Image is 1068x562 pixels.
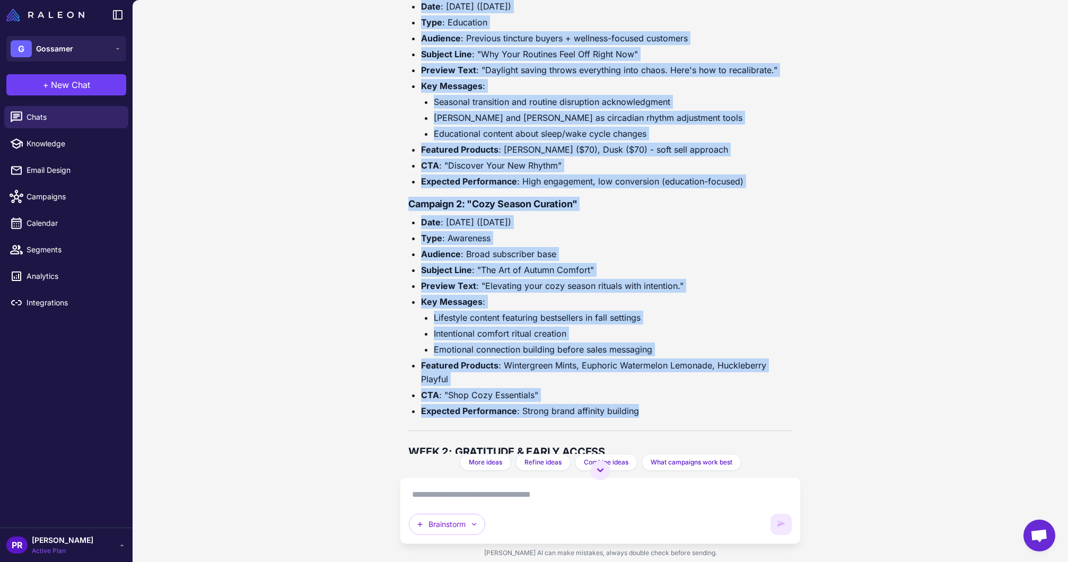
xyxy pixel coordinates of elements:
[460,454,511,471] button: More ideas
[421,143,792,156] li: : [PERSON_NAME] ($70), Dusk ($70) - soft sell approach
[408,445,605,458] strong: WEEK 2: GRATITUDE & EARLY ACCESS
[421,33,461,43] strong: Audience
[27,164,120,176] span: Email Design
[6,8,84,21] img: Raleon Logo
[421,249,461,259] strong: Audience
[515,454,571,471] button: Refine ideas
[51,78,90,91] span: New Chat
[4,186,128,208] a: Campaigns
[421,404,792,418] li: : Strong brand affinity building
[43,78,49,91] span: +
[421,295,792,356] li: :
[400,544,800,562] div: [PERSON_NAME] AI can make mistakes, always double check before sending.
[6,36,126,62] button: GGossamer
[434,111,792,125] li: [PERSON_NAME] and [PERSON_NAME] as circadian rhythm adjustment tools
[434,95,792,109] li: Seasonal transition and routine disruption acknowledgment
[4,133,128,155] a: Knowledge
[421,263,792,277] li: : "The Art of Autumn Comfort"
[409,514,485,535] button: Brainstorm
[421,217,441,227] strong: Date
[32,534,93,546] span: [PERSON_NAME]
[434,127,792,140] li: Educational content about sleep/wake cycle changes
[421,63,792,77] li: : "Daylight saving throws everything into chaos. Here's how to recalibrate."
[421,49,472,59] strong: Subject Line
[421,360,498,371] strong: Featured Products
[421,174,792,188] li: : High engagement, low conversion (education-focused)
[1023,520,1055,551] div: Open chat
[421,279,792,293] li: : "Elevating your cozy season rituals with intention."
[421,231,792,245] li: : Awareness
[4,106,128,128] a: Chats
[421,144,498,155] strong: Featured Products
[421,406,517,416] strong: Expected Performance
[421,265,472,275] strong: Subject Line
[408,198,577,209] strong: Campaign 2: "Cozy Season Curation"
[421,160,439,171] strong: CTA
[4,212,128,234] a: Calendar
[421,388,792,402] li: : "Shop Cozy Essentials"
[421,215,792,229] li: : [DATE] ([DATE])
[421,15,792,29] li: : Education
[4,159,128,181] a: Email Design
[421,79,792,140] li: :
[421,17,442,28] strong: Type
[642,454,741,471] button: What campaigns work best
[27,217,120,229] span: Calendar
[421,1,441,12] strong: Date
[421,358,792,386] li: : Wintergreen Mints, Euphoric Watermelon Lemonade, Huckleberry Playful
[575,454,637,471] button: Combine ideas
[27,297,120,309] span: Integrations
[11,40,32,57] div: G
[4,265,128,287] a: Analytics
[421,296,483,307] strong: Key Messages
[4,292,128,314] a: Integrations
[421,47,792,61] li: : "Why Your Routines Feel Off Right Now"
[6,74,126,95] button: +New Chat
[27,138,120,150] span: Knowledge
[27,244,120,256] span: Segments
[27,111,120,123] span: Chats
[434,327,792,340] li: Intentional comfort ritual creation
[434,311,792,324] li: Lifestyle content featuring bestsellers in fall settings
[651,458,732,467] span: What campaigns work best
[27,270,120,282] span: Analytics
[524,458,562,467] span: Refine ideas
[421,247,792,261] li: : Broad subscriber base
[584,458,628,467] span: Combine ideas
[421,390,439,400] strong: CTA
[421,280,476,291] strong: Preview Text
[421,31,792,45] li: : Previous tincture buyers + wellness-focused customers
[421,65,476,75] strong: Preview Text
[421,233,442,243] strong: Type
[6,537,28,554] div: PR
[4,239,128,261] a: Segments
[6,8,89,21] a: Raleon Logo
[434,343,792,356] li: Emotional connection building before sales messaging
[36,43,73,55] span: Gossamer
[421,176,517,187] strong: Expected Performance
[421,81,483,91] strong: Key Messages
[421,159,792,172] li: : "Discover Your New Rhythm"
[469,458,502,467] span: More ideas
[27,191,120,203] span: Campaigns
[32,546,93,556] span: Active Plan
